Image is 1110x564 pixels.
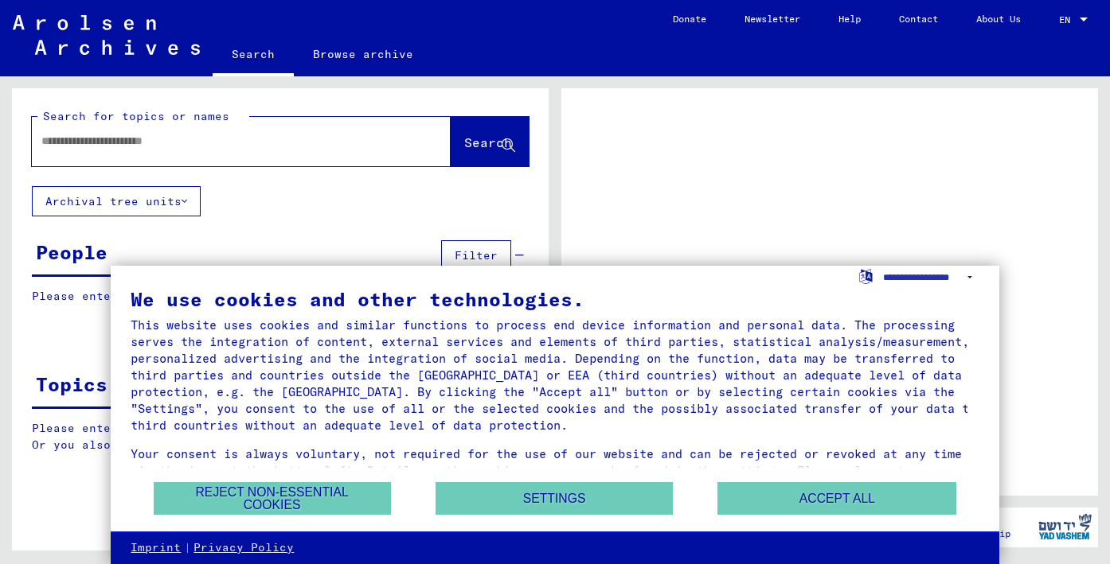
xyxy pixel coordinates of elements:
[131,540,181,556] a: Imprint
[1035,507,1095,546] img: yv_logo.png
[131,317,979,434] div: This website uses cookies and similar functions to process end device information and personal da...
[1059,14,1077,25] span: EN
[464,134,512,150] span: Search
[193,540,294,556] a: Privacy Policy
[441,240,511,270] button: Filter
[717,482,956,515] button: Accept all
[294,35,432,73] a: Browse archive
[213,35,294,76] a: Search
[451,117,529,166] button: Search
[131,445,979,496] div: Your consent is always voluntary, not required for the use of our website and can be rejected or ...
[32,186,201,216] button: Archival tree units
[36,238,107,266] div: People
[131,290,979,309] div: We use cookies and other technologies.
[13,15,200,55] img: Arolsen_neg.svg
[455,248,498,263] span: Filter
[154,482,391,515] button: Reject non-essential cookies
[43,109,229,123] mat-label: Search for topics or names
[436,482,673,515] button: Settings
[32,420,529,453] p: Please enter a search term or set filters to get results. Or you also can browse the manually.
[32,288,528,305] p: Please enter a search term or set filters to get results.
[36,370,107,399] div: Topics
